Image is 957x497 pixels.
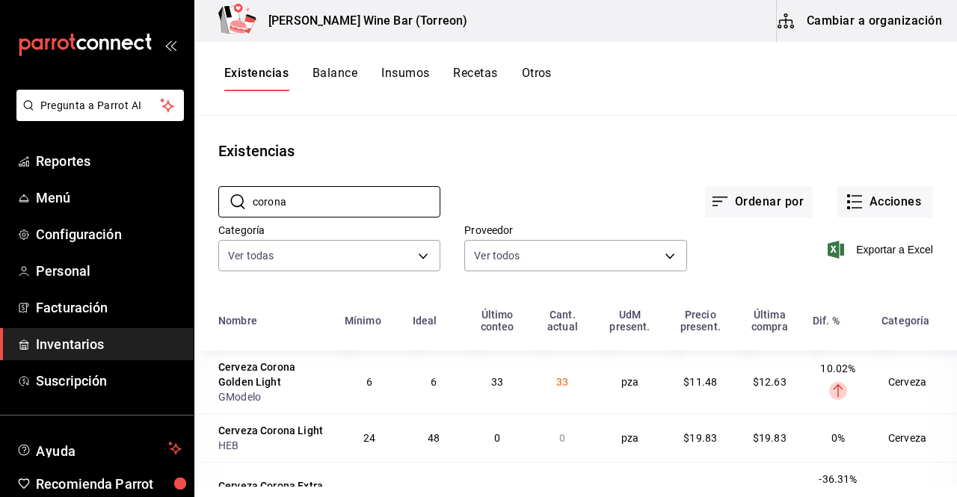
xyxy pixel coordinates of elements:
button: Ordenar por [705,186,813,217]
div: GModelo [218,389,327,404]
div: navigation tabs [224,66,552,91]
div: Cerveza Corona Light [218,423,323,438]
button: Insumos [381,66,429,91]
button: Otros [522,66,552,91]
span: Ayuda [36,439,162,457]
span: Configuración [36,224,182,244]
span: 33 [491,376,503,388]
span: Menú [36,188,182,208]
div: Mínimo [345,315,381,327]
div: Categoría [881,315,929,327]
td: pza [594,413,665,462]
span: 24 [363,432,375,444]
div: Ideal [413,315,437,327]
span: $19.83 [753,432,787,444]
div: HEB [218,438,327,453]
div: UdM present. [603,309,656,333]
div: Dif. % [813,315,840,327]
span: 6 [366,376,372,388]
span: $11.48 [683,376,717,388]
div: Cerveza Corona Golden Light [218,359,327,389]
button: Pregunta a Parrot AI [16,90,184,121]
span: 0 [494,432,500,444]
span: Reportes [36,151,182,171]
label: Categoría [218,225,440,235]
h3: [PERSON_NAME] Wine Bar (Torreon) [256,12,467,30]
div: Existencias [218,140,295,162]
button: Balance [313,66,357,91]
td: Cerveza [873,413,957,462]
span: 6 [431,376,437,388]
button: Existencias [224,66,289,91]
td: Cerveza [873,351,957,413]
div: Cant. actual [539,309,585,333]
input: Buscar nombre de insumo [253,187,440,217]
span: $12.63 [753,376,787,388]
span: $19.83 [683,432,717,444]
span: Facturación [36,297,182,318]
span: 0% [831,432,845,444]
span: 0 [559,432,565,444]
div: Nombre [218,315,257,327]
span: Recomienda Parrot [36,474,182,494]
button: Exportar a Excel [831,241,933,259]
label: Proveedor [464,225,686,235]
span: 48 [428,432,440,444]
div: Precio present. [674,309,727,333]
div: Última compra [745,309,795,333]
span: 10.02% [820,362,855,374]
div: Cerveza Corona Extra [218,478,323,493]
span: Suscripción [36,371,182,391]
span: Ver todos [474,248,520,263]
a: Pregunta a Parrot AI [10,108,184,124]
button: Recetas [453,66,497,91]
span: Pregunta a Parrot AI [40,98,161,114]
button: open_drawer_menu [164,39,176,51]
span: Personal [36,261,182,281]
span: Ver todas [228,248,274,263]
span: Inventarios [36,334,182,354]
div: Último conteo [473,309,521,333]
span: 33 [556,376,568,388]
button: Acciones [837,186,933,217]
span: -36.31% [819,473,857,485]
td: pza [594,351,665,413]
